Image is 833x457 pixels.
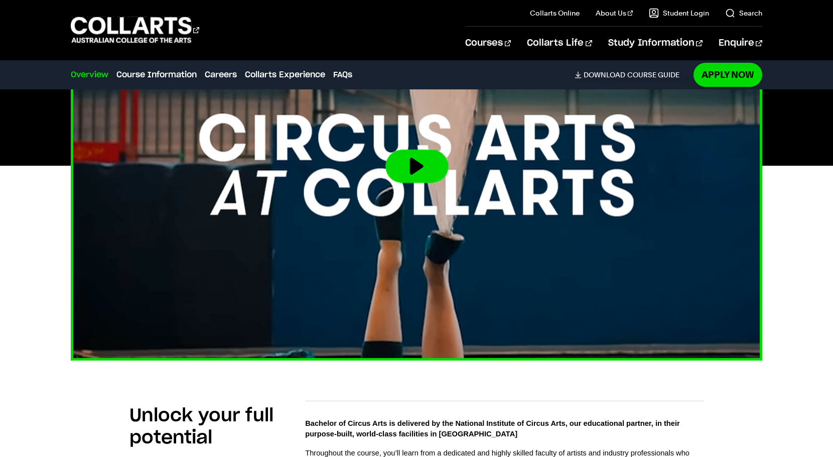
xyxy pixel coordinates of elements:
[596,8,633,18] a: About Us
[693,63,762,86] a: Apply Now
[333,69,352,81] a: FAQs
[649,8,709,18] a: Student Login
[530,8,580,18] a: Collarts Online
[465,27,511,60] a: Courses
[719,27,762,60] a: Enquire
[71,16,199,44] div: Go to homepage
[116,69,197,81] a: Course Information
[305,419,680,438] span: Bachelor of Circus Arts is delivered by the National Institute of Circus Arts, our educational pa...
[527,27,592,60] a: Collarts Life
[71,69,108,81] a: Overview
[205,69,237,81] a: Careers
[129,405,305,449] h2: Unlock your full potential
[584,70,625,79] span: Download
[575,70,687,79] a: DownloadCourse Guide
[725,8,762,18] a: Search
[245,69,325,81] a: Collarts Experience
[608,27,703,60] a: Study Information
